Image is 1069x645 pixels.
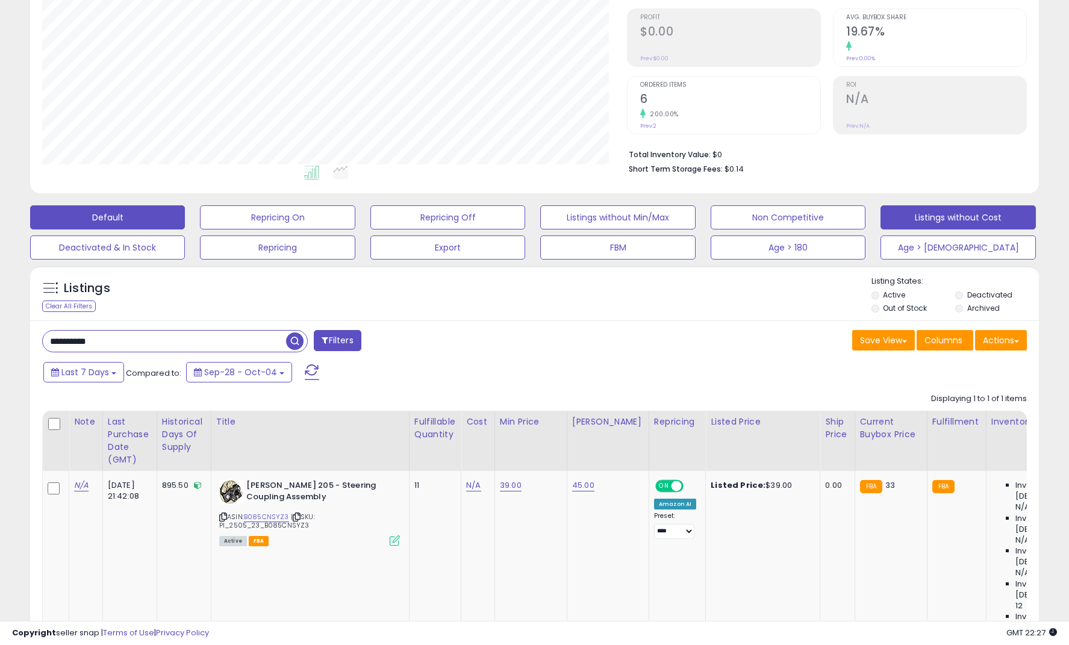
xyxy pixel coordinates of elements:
[846,55,875,62] small: Prev: 0.00%
[846,92,1026,108] h2: N/A
[1015,535,1030,546] span: N/A
[1006,627,1057,638] span: 2025-10-12 22:27 GMT
[846,122,870,129] small: Prev: N/A
[885,479,895,491] span: 33
[640,25,820,41] h2: $0.00
[500,416,562,428] div: Min Price
[61,366,109,378] span: Last 7 Days
[466,479,481,491] a: N/A
[640,55,669,62] small: Prev: $0.00
[825,416,849,441] div: Ship Price
[216,416,404,428] div: Title
[74,416,98,428] div: Note
[370,235,525,260] button: Export
[1015,502,1030,513] span: N/A
[725,163,744,175] span: $0.14
[654,512,696,539] div: Preset:
[540,235,695,260] button: FBM
[880,235,1035,260] button: Age > [DEMOGRAPHIC_DATA]
[162,480,202,491] div: 895.50
[204,366,277,378] span: Sep-28 - Oct-04
[932,480,955,493] small: FBA
[200,235,355,260] button: Repricing
[883,303,927,313] label: Out of Stock
[1015,567,1030,578] span: N/A
[640,14,820,21] span: Profit
[846,14,1026,21] span: Avg. Buybox Share
[466,416,490,428] div: Cost
[314,330,361,351] button: Filters
[156,627,209,638] a: Privacy Policy
[646,110,679,119] small: 200.00%
[852,330,915,351] button: Save View
[654,416,700,428] div: Repricing
[572,416,644,428] div: [PERSON_NAME]
[629,146,1018,161] li: $0
[1015,600,1023,611] span: 12
[572,479,594,491] a: 45.00
[846,82,1026,89] span: ROI
[500,479,522,491] a: 39.00
[244,512,289,522] a: B085CNSYZ3
[30,205,185,229] button: Default
[967,290,1012,300] label: Deactivated
[64,280,110,297] h5: Listings
[640,82,820,89] span: Ordered Items
[219,480,243,504] img: 5106z-Ltd5L._SL40_.jpg
[967,303,1000,313] label: Archived
[103,627,154,638] a: Terms of Use
[711,416,815,428] div: Listed Price
[126,367,181,379] span: Compared to:
[108,480,148,502] div: [DATE] 21:42:08
[846,25,1026,41] h2: 19.67%
[74,479,89,491] a: N/A
[219,512,315,530] span: | SKU: PI_2505_23_B085CNSYZ3
[860,416,922,441] div: Current Buybox Price
[883,290,905,300] label: Active
[219,480,400,544] div: ASIN:
[656,481,672,491] span: ON
[629,149,711,160] b: Total Inventory Value:
[975,330,1027,351] button: Actions
[219,536,247,546] span: All listings currently available for purchase on Amazon
[711,205,865,229] button: Non Competitive
[932,416,981,428] div: Fulfillment
[42,301,96,312] div: Clear All Filters
[108,416,152,466] div: Last Purchase Date (GMT)
[249,536,269,546] span: FBA
[370,205,525,229] button: Repricing Off
[711,479,765,491] b: Listed Price:
[682,481,701,491] span: OFF
[12,628,209,639] div: seller snap | |
[186,362,292,382] button: Sep-28 - Oct-04
[931,393,1027,405] div: Displaying 1 to 1 of 1 items
[200,205,355,229] button: Repricing On
[246,480,393,505] b: [PERSON_NAME] 205 - Steering Coupling Assembly
[711,235,865,260] button: Age > 180
[414,416,456,441] div: Fulfillable Quantity
[12,627,56,638] strong: Copyright
[924,334,962,346] span: Columns
[629,164,723,174] b: Short Term Storage Fees:
[917,330,973,351] button: Columns
[654,499,696,509] div: Amazon AI
[30,235,185,260] button: Deactivated & In Stock
[43,362,124,382] button: Last 7 Days
[871,276,1039,287] p: Listing States:
[640,122,656,129] small: Prev: 2
[540,205,695,229] button: Listings without Min/Max
[711,480,811,491] div: $39.00
[640,92,820,108] h2: 6
[414,480,452,491] div: 11
[860,480,882,493] small: FBA
[880,205,1035,229] button: Listings without Cost
[162,416,206,453] div: Historical Days Of Supply
[825,480,845,491] div: 0.00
